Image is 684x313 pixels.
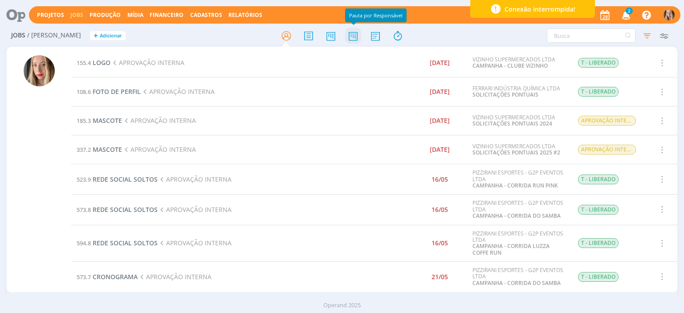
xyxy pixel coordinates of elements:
[578,87,619,97] span: T - LIBERADO
[77,175,91,183] span: 523.9
[110,58,184,67] span: APROVAÇÃO INTERNA
[77,273,91,281] span: 573.7
[505,4,575,14] span: Conexão interrompida!
[77,206,91,214] span: 573.8
[127,11,143,19] a: Mídia
[472,212,561,220] a: CAMPANHA - CORRIDA DO SAMBA
[77,272,138,281] a: 573.7CRONOGRAMA
[93,145,122,154] span: MASCOTE
[472,279,561,287] a: CAMPANHA - CORRIDA DO SAMBA
[578,272,619,282] span: T - LIBERADO
[150,11,183,19] a: Financeiro
[472,182,558,189] a: CAMPANHA - CORRIDA RUN PINK
[87,12,123,19] button: Produção
[94,31,98,41] span: +
[122,145,195,154] span: APROVAÇÃO INTERNA
[93,58,110,67] span: LOGO
[472,57,564,69] div: VIZINHO SUPERMERCADOS LTDA
[664,9,675,20] img: T
[158,205,231,214] span: APROVAÇÃO INTERNA
[432,207,448,213] div: 16/05
[125,12,146,19] button: Mídia
[345,8,407,22] div: Pauta por Responsável
[472,91,538,98] a: SOLICITAÇÕES PONTUAIS
[472,85,564,98] div: FERRARI INDÚSTRIA QUÍMICA LTDA
[90,31,126,41] button: +Adicionar
[70,11,83,19] a: Jobs
[68,12,86,19] button: Jobs
[187,12,225,19] button: Cadastros
[93,272,138,281] span: CRONOGRAMA
[90,11,121,19] a: Produção
[663,7,675,23] button: T
[93,116,122,125] span: MASCOTE
[432,240,448,246] div: 16/05
[34,12,67,19] button: Projetos
[430,118,450,124] div: [DATE]
[472,231,564,256] div: PIZZIRANI ESPORTES - G2P EVENTOS LTDA
[616,7,635,23] button: 2
[432,274,448,280] div: 21/05
[228,11,262,19] a: Relatórios
[472,149,560,156] a: SOLICITAÇÕES PONTUAIS 2025 #2
[77,175,158,183] a: 523.9REDE SOCIAL SOLTOS
[430,60,450,66] div: [DATE]
[578,145,636,154] span: APROVAÇÃO INTERNA
[11,32,25,39] span: Jobs
[190,11,222,19] span: Cadastros
[430,89,450,95] div: [DATE]
[93,239,158,247] span: REDE SOCIAL SOLTOS
[93,175,158,183] span: REDE SOCIAL SOLTOS
[158,175,231,183] span: APROVAÇÃO INTERNA
[578,175,619,184] span: T - LIBERADO
[77,239,158,247] a: 594.8REDE SOCIAL SOLTOS
[122,116,195,125] span: APROVAÇÃO INTERNA
[37,11,64,19] a: Projetos
[93,205,158,214] span: REDE SOCIAL SOLTOS
[578,205,619,215] span: T - LIBERADO
[472,62,548,69] a: CAMPANHA - CLUBE VIZINHO
[578,116,636,126] span: APROVAÇÃO INTERNA
[77,58,110,67] a: 155.4LOGO
[226,12,265,19] button: Relatórios
[93,87,141,96] span: FOTO DE PERFIL
[77,146,91,154] span: 337.2
[578,58,619,68] span: T - LIBERADO
[472,170,564,189] div: PIZZIRANI ESPORTES - G2P EVENTOS LTDA
[77,145,122,154] a: 337.2MASCOTE
[432,176,448,183] div: 16/05
[430,146,450,153] div: [DATE]
[472,114,564,127] div: VIZINHO SUPERMERCADOS LTDA
[472,267,564,286] div: PIZZIRANI ESPORTES - G2P EVENTOS LTDA
[472,242,550,256] a: CAMPANHA - CORRIDA LUZZA COFFE RUN
[100,33,122,39] span: Adicionar
[77,88,91,96] span: 108.6
[158,239,231,247] span: APROVAÇÃO INTERNA
[626,8,633,14] span: 2
[578,238,619,248] span: T - LIBERADO
[138,272,211,281] span: APROVAÇÃO INTERNA
[27,32,81,39] span: / [PERSON_NAME]
[77,239,91,247] span: 594.8
[77,116,122,125] a: 185.3MASCOTE
[141,87,214,96] span: APROVAÇÃO INTERNA
[472,120,552,127] a: SOLICITAÇÕES PONTUAIS 2024
[472,143,564,156] div: VIZINHO SUPERMERCADOS LTDA
[77,59,91,67] span: 155.4
[24,55,55,86] img: T
[547,28,635,43] input: Busca
[77,87,141,96] a: 108.6FOTO DE PERFIL
[472,200,564,219] div: PIZZIRANI ESPORTES - G2P EVENTOS LTDA
[77,205,158,214] a: 573.8REDE SOCIAL SOLTOS
[147,12,186,19] button: Financeiro
[77,117,91,125] span: 185.3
